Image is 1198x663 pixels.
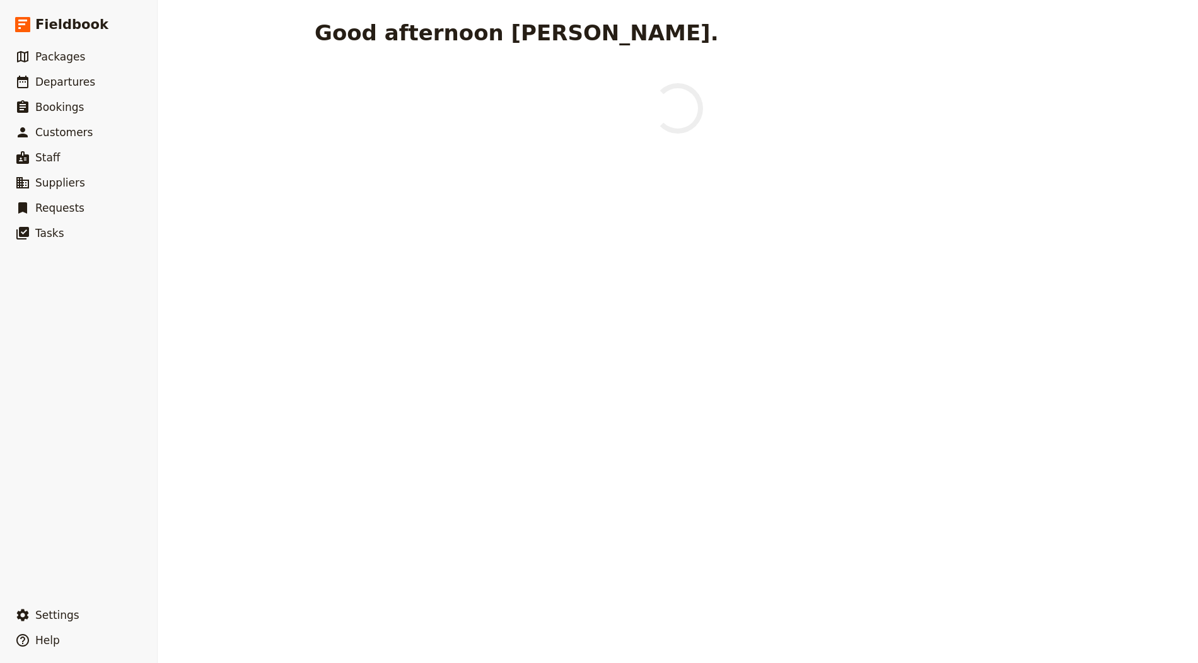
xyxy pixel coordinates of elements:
[35,101,84,113] span: Bookings
[35,76,95,88] span: Departures
[35,176,85,189] span: Suppliers
[35,202,84,214] span: Requests
[35,126,93,139] span: Customers
[315,20,719,45] h1: Good afternoon [PERSON_NAME].
[35,609,79,621] span: Settings
[35,634,60,647] span: Help
[35,15,108,34] span: Fieldbook
[35,151,61,164] span: Staff
[35,50,85,63] span: Packages
[35,227,64,239] span: Tasks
